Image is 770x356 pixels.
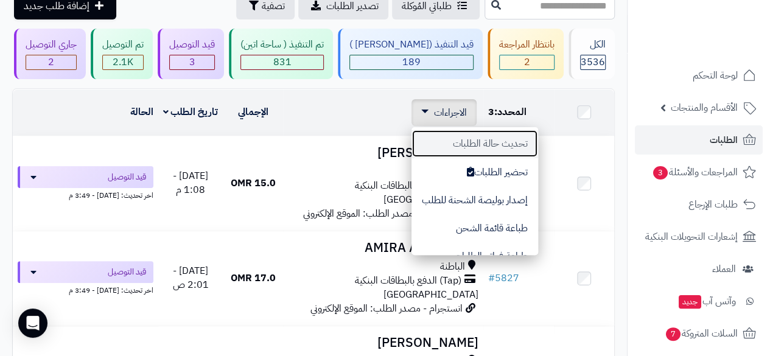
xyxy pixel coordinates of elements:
[635,222,763,251] a: إشعارات التحويلات البنكية
[288,146,478,160] h3: [PERSON_NAME]
[485,29,566,79] a: بانتظار المراجعة 2
[665,325,738,342] span: السلات المتروكة
[350,55,473,69] div: 189
[310,301,463,316] span: انستجرام - مصدر الطلب: الموقع الإلكتروني
[173,264,209,292] span: [DATE] - 2:01 ص
[411,214,538,242] button: طباعة قائمة الشحن
[687,34,758,60] img: logo-2.png
[18,309,47,338] div: Open Intercom Messenger
[383,287,478,302] span: [GEOGRAPHIC_DATA]
[488,271,495,285] span: #
[499,38,555,52] div: بانتظار المراجعة
[488,271,519,285] a: #5827
[169,38,215,52] div: قيد التوصيل
[635,254,763,284] a: العملاء
[635,125,763,155] a: الطلبات
[170,55,214,69] div: 3
[652,164,738,181] span: المراجعات والأسئلة
[355,274,461,288] span: (Tap) الدفع بالبطاقات البنكية
[488,105,494,119] span: 3
[103,55,143,69] div: 2060
[580,38,606,52] div: الكل
[434,105,467,120] span: الاجراءات
[240,38,324,52] div: تم التنفيذ ( ساحة اتين)
[666,327,681,341] span: 7
[635,61,763,90] a: لوحة التحكم
[411,242,538,270] button: طباعة فواتير الطلبات
[273,55,292,69] span: 831
[288,336,478,350] h3: [PERSON_NAME]
[383,192,478,207] span: [GEOGRAPHIC_DATA]
[231,271,276,285] span: 17.0 OMR
[440,260,465,274] span: الباطنة
[679,295,701,309] span: جديد
[524,55,530,69] span: 2
[335,29,485,79] a: قيد التنفيذ ([PERSON_NAME] ) 189
[113,55,133,69] span: 2.1K
[645,228,738,245] span: إشعارات التحويلات البنكية
[108,266,146,278] span: قيد التوصيل
[173,169,208,197] span: [DATE] - 1:08 م
[693,67,738,84] span: لوحة التحكم
[108,171,146,183] span: قيد التوصيل
[635,158,763,187] a: المراجعات والأسئلة3
[411,158,538,186] button: تحضير الطلبات
[355,179,461,193] span: (Tap) الدفع بالبطاقات البنكية
[26,55,76,69] div: 2
[566,29,617,79] a: الكل3536
[500,55,554,69] div: 2
[155,29,226,79] a: قيد التوصيل 3
[238,105,268,119] a: الإجمالي
[581,55,605,69] span: 3536
[677,293,736,310] span: وآتس آب
[163,105,219,119] a: تاريخ الطلب
[635,319,763,348] a: السلات المتروكة7
[635,190,763,219] a: طلبات الإرجاع
[710,131,738,148] span: الطلبات
[18,188,153,201] div: اخر تحديث: [DATE] - 3:49 م
[488,105,549,119] div: المحدد:
[288,241,478,255] h3: AMIRA AL QUTAITI
[88,29,155,79] a: تم التوصيل 2.1K
[26,38,77,52] div: جاري التوصيل
[688,196,738,213] span: طلبات الإرجاع
[653,166,668,180] span: 3
[635,287,763,316] a: وآتس آبجديد
[349,38,474,52] div: قيد التنفيذ ([PERSON_NAME] )
[671,99,738,116] span: الأقسام والمنتجات
[12,29,88,79] a: جاري التوصيل 2
[411,186,538,214] button: إصدار بوليصة الشحنة للطلب
[102,38,144,52] div: تم التوصيل
[712,260,736,277] span: العملاء
[303,206,463,221] span: زيارة مباشرة - مصدر الطلب: الموقع الإلكتروني
[241,55,323,69] div: 831
[411,130,538,158] button: تحديث حالة الطلبات
[130,105,153,119] a: الحالة
[48,55,54,69] span: 2
[189,55,195,69] span: 3
[226,29,335,79] a: تم التنفيذ ( ساحة اتين) 831
[231,176,276,190] span: 15.0 OMR
[421,105,467,120] a: الاجراءات
[18,283,153,296] div: اخر تحديث: [DATE] - 3:49 م
[402,55,421,69] span: 189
